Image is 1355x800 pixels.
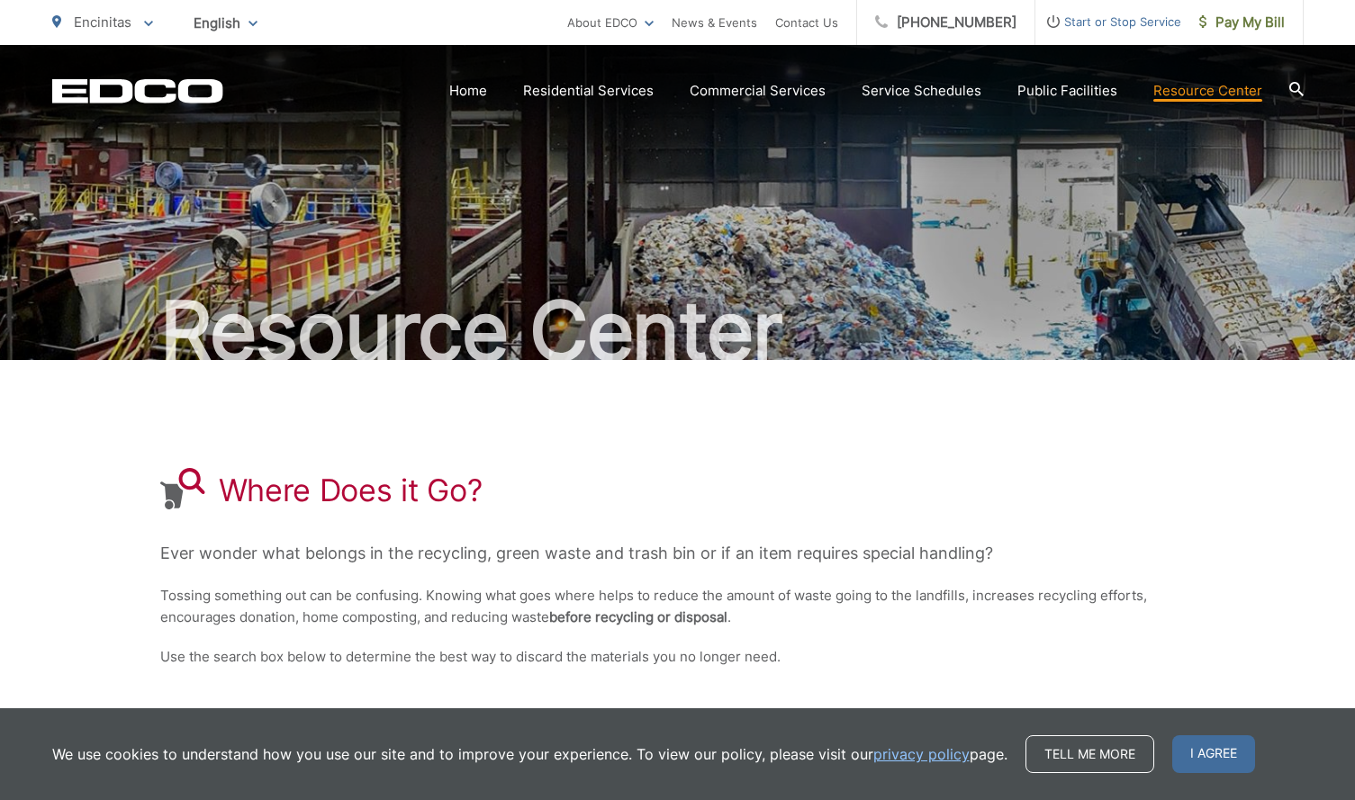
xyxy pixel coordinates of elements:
span: I agree [1172,735,1255,773]
p: Use the search box below to determine the best way to discard the materials you no longer need. [160,646,1196,668]
span: Pay My Bill [1199,12,1285,33]
p: We use cookies to understand how you use our site and to improve your experience. To view our pol... [52,743,1007,765]
a: Contact Us [775,12,838,33]
a: Service Schedules [862,80,981,102]
a: Home [449,80,487,102]
a: Public Facilities [1017,80,1117,102]
a: Residential Services [523,80,654,102]
p: Ever wonder what belongs in the recycling, green waste and trash bin or if an item requires speci... [160,540,1196,567]
a: News & Events [672,12,757,33]
h1: Where Does it Go? [219,472,483,508]
a: privacy policy [873,743,970,765]
a: Resource Center [1153,80,1262,102]
span: English [180,7,271,39]
a: About EDCO [567,12,654,33]
p: Tossing something out can be confusing. Knowing what goes where helps to reduce the amount of was... [160,585,1196,628]
a: Tell me more [1025,735,1154,773]
span: Encinitas [74,13,131,31]
strong: before recycling or disposal [549,608,727,625]
h2: Resource Center [52,286,1304,376]
a: Commercial Services [690,80,826,102]
a: EDCD logo. Return to the homepage. [52,78,223,103]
